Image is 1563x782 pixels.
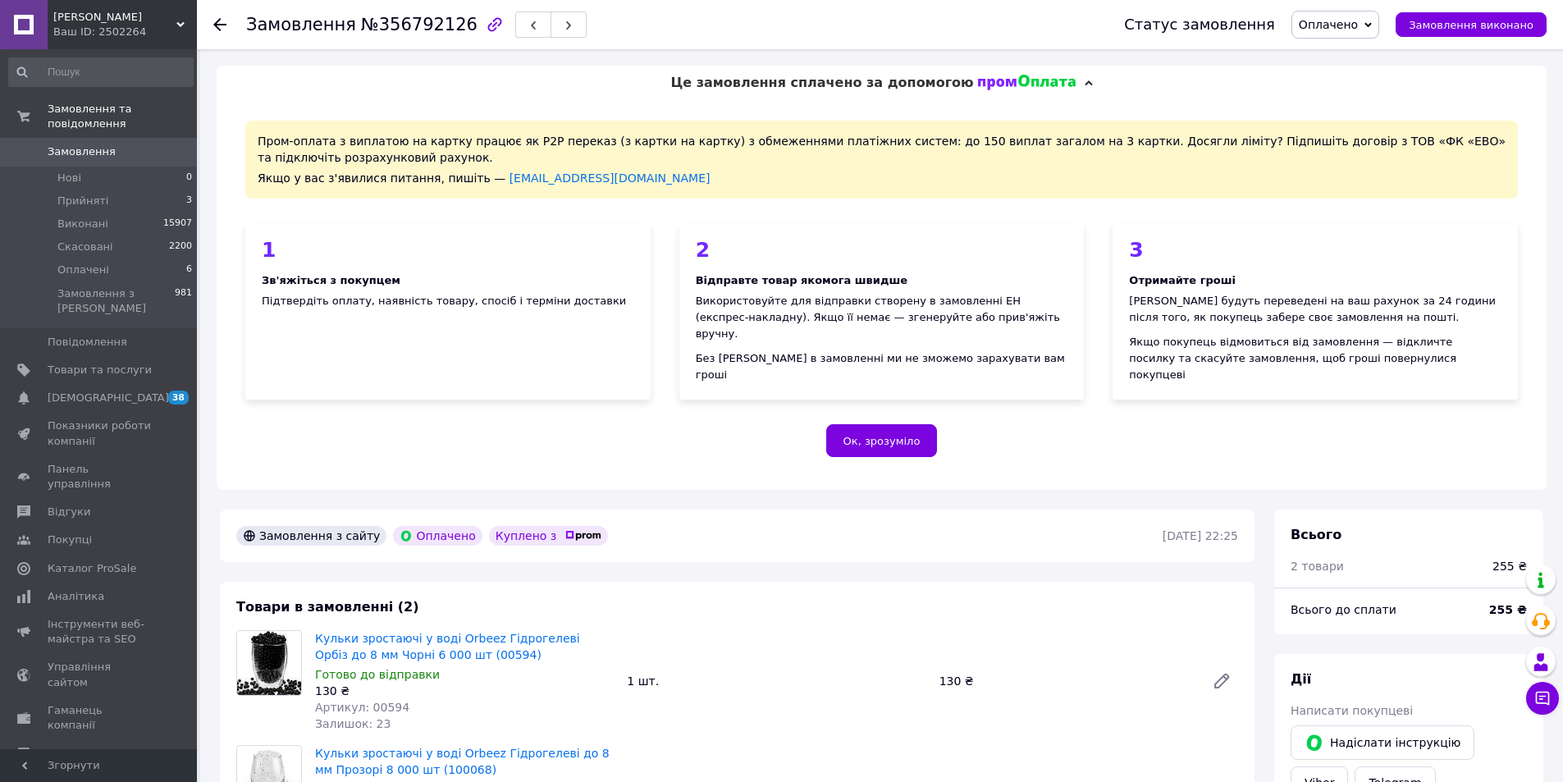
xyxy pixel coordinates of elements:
span: Замовлення з [PERSON_NAME] [57,286,175,316]
div: 3 [1129,240,1501,260]
div: 1 [262,240,634,260]
a: Кульки зростаючі у воді Orbeez Гідрогелеві Орбіз до 8 мм Чорні 6 000 шт (00594) [315,632,580,661]
span: Показники роботи компанії [48,418,152,448]
span: [DEMOGRAPHIC_DATA] [48,391,169,405]
span: Оплачені [57,263,109,277]
div: Статус замовлення [1124,16,1275,33]
span: Панель управління [48,462,152,492]
span: 981 [175,286,192,316]
b: Відправте товар якомога швидше [696,274,907,286]
span: Замовлення та повідомлення [48,102,197,131]
span: Дії [1291,671,1311,687]
span: Прийняті [57,194,108,208]
div: Підтвердіть оплату, наявність товару, спосіб і терміни доставки [262,293,634,309]
span: 15907 [163,217,192,231]
span: Написати покупцеві [1291,704,1413,717]
span: Готово до відправки [315,668,440,681]
img: prom [565,531,601,541]
div: 1 шт. [620,670,932,693]
img: Кульки зростаючі у воді Orbeez Гідрогелеві Орбіз до 8 мм Чорні 6 000 шт (00594) [237,631,301,695]
span: Маркет [48,746,89,761]
button: Замовлення виконано [1396,12,1547,37]
span: Замовлення виконано [1409,19,1533,31]
span: Аналітика [48,589,104,604]
span: Покупці [48,533,92,547]
span: Відгуки [48,505,90,519]
span: Оплачено [1299,18,1358,31]
span: Гаманець компанії [48,703,152,733]
img: evopay logo [978,75,1076,91]
span: Каталог ProSale [48,561,136,576]
span: Виконані [57,217,108,231]
span: 6 [186,263,192,277]
span: №356792126 [361,15,478,34]
span: Товари та послуги [48,363,152,377]
span: Залишок: 23 [315,717,391,730]
span: 2200 [169,240,192,254]
span: Товари в замовленні (2) [236,599,419,615]
button: Надіслати інструкцію [1291,725,1474,760]
span: 38 [168,391,189,405]
span: Замовлення [246,15,356,34]
div: Куплено з [489,526,609,546]
a: Кульки зростаючі у воді Orbeez Гідрогелеві до 8 мм Прозорі 8 000 шт (100068) [315,747,610,776]
div: Оплачено [393,526,482,546]
b: Отримайте гроші [1129,274,1236,286]
span: 3 [186,194,192,208]
div: Ваш ID: 2502264 [53,25,197,39]
div: 2 [696,240,1068,260]
div: 130 ₴ [933,670,1199,693]
div: Повернутися назад [213,16,226,33]
span: Нові [57,171,81,185]
span: Всього до сплати [1291,603,1396,616]
time: [DATE] 22:25 [1163,529,1238,542]
span: Артикул: 00594 [315,701,409,714]
a: [EMAIL_ADDRESS][DOMAIN_NAME] [510,171,711,185]
div: Якщо покупець відмовиться від замовлення — відкличте посилку та скасуйте замовлення, щоб гроші по... [1129,334,1501,383]
button: Чат з покупцем [1526,682,1559,715]
span: Ок, зрозуміло [843,435,921,447]
div: Пром-оплата з виплатою на картку працює як P2P переказ (з картки на картку) з обмеженнями платіжн... [245,121,1518,199]
div: Використовуйте для відправки створену в замовленні ЕН (експрес-накладну). Якщо її немає — згенеру... [696,293,1068,342]
div: [PERSON_NAME] будуть переведені на ваш рахунок за 24 години після того, як покупець забере своє з... [1129,293,1501,326]
div: 255 ₴ [1492,558,1527,574]
span: Скасовані [57,240,113,254]
div: 130 ₴ [315,683,614,699]
div: Якщо у вас з'явилися питання, пишіть — [258,170,1506,186]
span: Інструменти веб-майстра та SEO [48,617,152,647]
b: 255 ₴ [1489,603,1527,616]
span: Anny Store [53,10,176,25]
span: 2 товари [1291,560,1344,573]
span: Всього [1291,527,1341,542]
a: Редагувати [1205,665,1238,697]
input: Пошук [8,57,194,87]
b: Зв'яжіться з покупцем [262,274,400,286]
div: Замовлення з сайту [236,526,386,546]
span: Повідомлення [48,335,127,350]
span: Управління сайтом [48,660,152,689]
span: Це замовлення сплачено за допомогою [670,75,973,90]
button: Ок, зрозуміло [826,424,938,457]
div: Без [PERSON_NAME] в замовленні ми не зможемо зарахувати вам гроші [696,350,1068,383]
span: Замовлення [48,144,116,159]
span: 0 [186,171,192,185]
